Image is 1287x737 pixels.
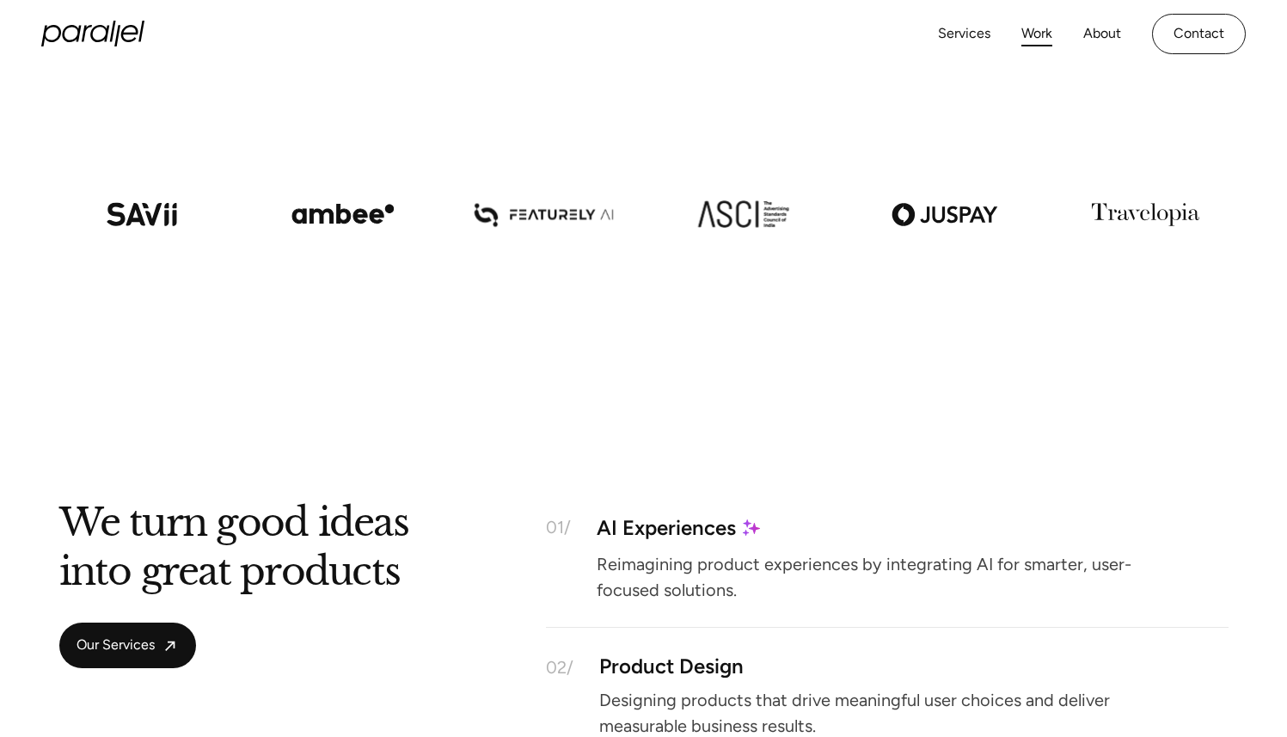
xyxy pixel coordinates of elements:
a: Services [938,21,990,46]
div: Product Design [599,659,744,673]
a: Work [1021,21,1052,46]
div: 01/ [546,519,571,536]
div: 02/ [546,659,573,676]
span: Our Services [77,636,155,654]
p: Reimagining product experiences by integrating AI for smarter, user-focused solutions. [597,557,1155,595]
div: AI Experiences [597,520,736,535]
p: Designing products that drive meaningful user choices and deliver measurable business results. [599,694,1158,732]
h2: We turn good ideas into great products [59,508,408,596]
a: About [1083,21,1121,46]
a: Contact [1152,14,1246,54]
a: Our Services [59,623,196,668]
a: home [41,21,144,46]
